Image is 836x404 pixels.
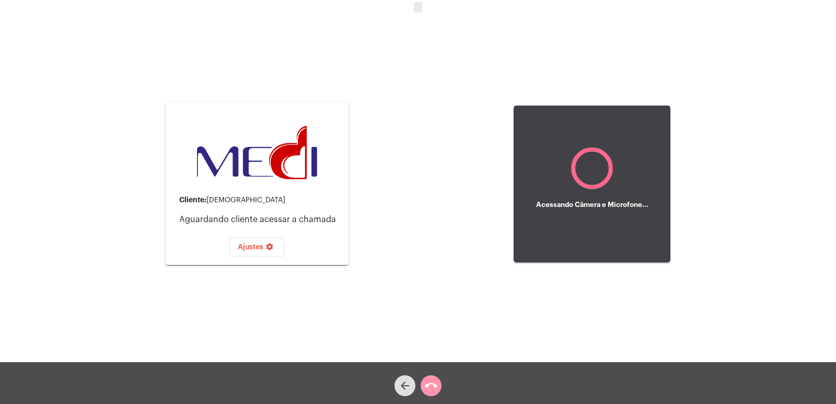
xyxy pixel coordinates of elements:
img: d3a1b5fa-500b-b90f-5a1c-719c20e9830b.png [197,126,317,179]
strong: Cliente: [179,196,206,203]
div: [DEMOGRAPHIC_DATA] [179,196,340,204]
p: Aguardando cliente acessar a chamada [179,215,340,224]
mat-icon: call_end [425,379,437,392]
button: Ajustes [229,238,284,257]
span: Ajustes [238,244,276,251]
h5: Acessando Câmera e Microfone... [536,201,648,209]
mat-icon: settings [263,243,276,255]
mat-icon: arrow_back [399,379,411,392]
